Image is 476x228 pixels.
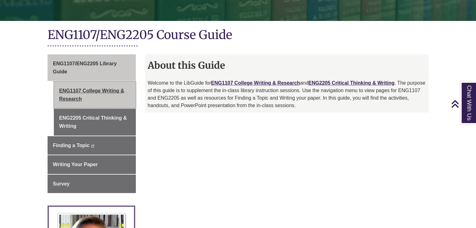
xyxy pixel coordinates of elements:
a: ENG2205 Critical Thinking & Writing [54,109,136,135]
span: ENG1107/ENG2205 Library Guide [53,61,117,74]
a: ENG1107 College Writing & Research [54,82,136,108]
p: Welcome to the LibGuide for and . The purpose of this guide is to supplement the in-class library... [148,79,426,109]
a: Finding a Topic [48,136,136,155]
h2: About this Guide [145,57,428,73]
a: Writing Your Paper [48,155,136,174]
h1: ENG1107/ENG2205 Course Guide [48,27,428,44]
i: This link opens in a new window [91,145,95,147]
span: Writing Your Paper [53,162,98,167]
span: Survey [53,181,69,186]
a: Survey [48,175,136,193]
span: Finding a Topic [53,143,90,148]
a: Back to Top [451,100,474,108]
a: ENG2205 Critical Thinking & Writing [308,80,394,86]
div: Guide Page Menu [48,54,136,193]
a: ENG1107 College Writing & Research [211,80,300,86]
a: ENG1107/ENG2205 Library Guide [48,54,136,81]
